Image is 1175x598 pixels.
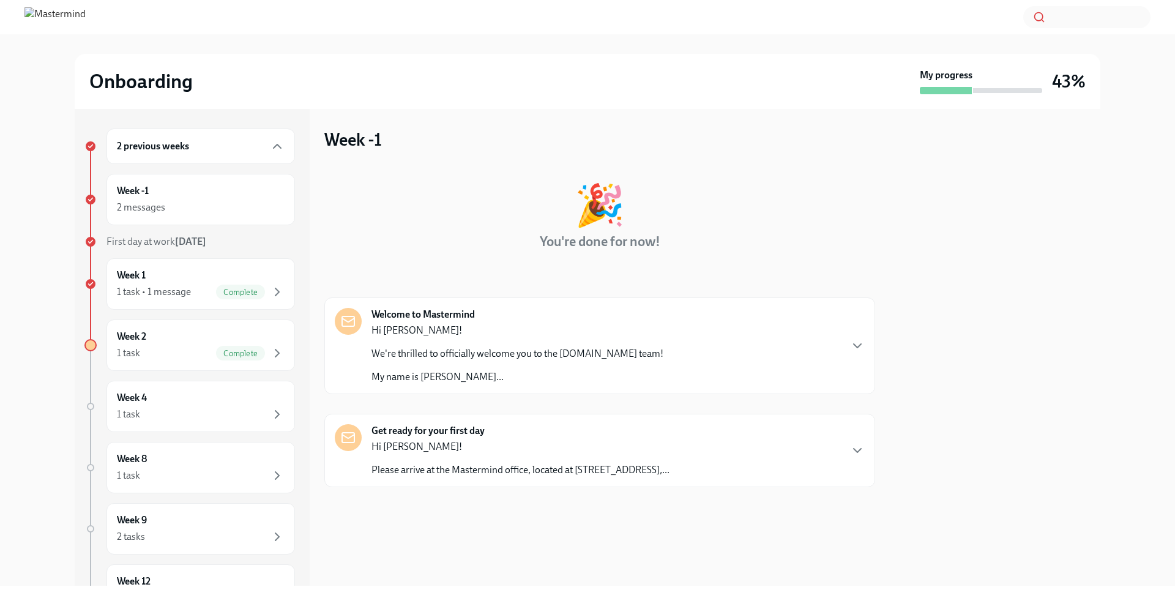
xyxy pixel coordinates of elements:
div: 1 task [117,408,140,421]
p: Hi [PERSON_NAME]! [371,324,663,337]
h6: Week -1 [117,184,149,198]
h6: Week 4 [117,391,147,405]
a: Week 81 task [84,442,295,493]
a: Week 92 tasks [84,503,295,555]
p: We're thrilled to officially welcome you to the [DOMAIN_NAME] team! [371,347,663,361]
strong: [DATE] [175,236,206,247]
div: 1 task [117,469,140,482]
h6: Week 1 [117,269,146,282]
h6: Week 12 [117,575,151,588]
div: 1 task • 1 message [117,285,191,299]
h6: 2 previous weeks [117,140,189,153]
p: Please arrive at the Mastermind office, located at [STREET_ADDRESS],... [371,463,670,477]
p: Hi [PERSON_NAME]! [371,440,670,454]
h2: Onboarding [89,69,193,94]
a: Week -12 messages [84,174,295,225]
h3: Week -1 [324,129,382,151]
h3: 43% [1052,70,1086,92]
p: My name is [PERSON_NAME]... [371,370,663,384]
a: First day at work[DATE] [84,235,295,249]
strong: My progress [920,69,972,82]
div: 2 messages [117,201,165,214]
h6: Week 2 [117,330,146,343]
span: Complete [216,349,265,358]
a: Week 21 taskComplete [84,320,295,371]
strong: Welcome to Mastermind [371,308,475,321]
a: Week 41 task [84,381,295,432]
h6: Week 8 [117,452,147,466]
h4: You're done for now! [540,233,660,251]
strong: Get ready for your first day [371,424,485,438]
div: 2 previous weeks [106,129,295,164]
div: 2 tasks [117,530,145,544]
h6: Week 9 [117,514,147,527]
a: Week 11 task • 1 messageComplete [84,258,295,310]
img: Mastermind [24,7,86,27]
span: Complete [216,288,265,297]
div: 1 task [117,346,140,360]
div: 🎉 [575,185,625,225]
span: First day at work [106,236,206,247]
